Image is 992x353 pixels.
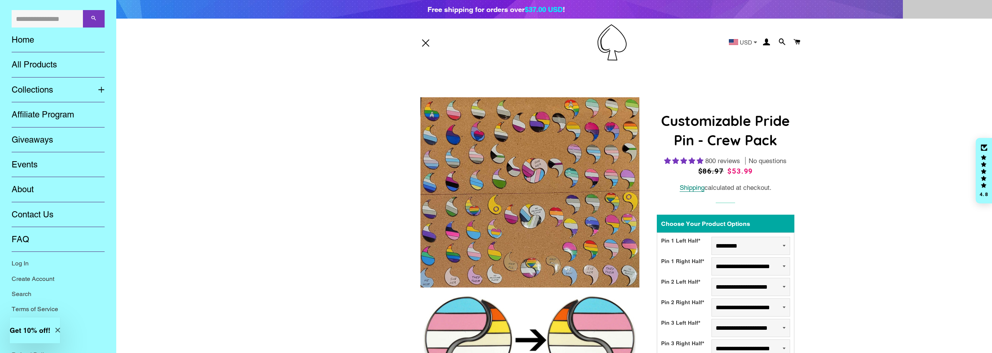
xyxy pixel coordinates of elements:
a: Home [6,28,110,52]
h1: Customizable Pride Pin - Crew Pack [657,111,794,150]
div: Pin 3 Left Half [661,319,711,337]
a: Privacy Policy [6,317,110,332]
a: Contact Us [6,202,110,227]
div: Click to open Judge.me floating reviews tab [976,138,992,204]
select: Pin 3 Left Half [711,319,790,337]
a: Giveaways [6,127,110,152]
div: Pin 1 Left Half [661,237,711,255]
a: Collections [6,77,92,102]
span: $86.97 [698,166,726,177]
a: Create Account [6,271,110,286]
span: USD [740,40,752,45]
a: About [6,177,110,202]
div: Free shipping for orders over ! [427,4,565,15]
div: 4.8 [979,192,989,197]
a: Shipping Policy [6,332,110,347]
input: Search our store [12,10,83,28]
a: Affiliate Program [6,102,110,127]
a: Terms of Service [6,301,110,317]
a: Search [6,286,110,301]
span: $37.00 USD [525,5,563,14]
select: Pin 1 Left Half [711,237,790,255]
img: Pin-Ace [598,24,627,60]
span: No questions [749,157,787,166]
a: Events [6,152,110,177]
span: 800 reviews [705,157,740,165]
a: Shipping [680,184,704,192]
select: Pin 2 Left Half [711,278,790,296]
div: Pin 2 Right Half [661,298,711,317]
span: $53.99 [727,167,753,175]
div: Pin 2 Left Half [661,278,711,296]
div: Choose Your Product Options [657,215,794,232]
a: Log In [6,256,110,271]
select: Pin 2 Right Half [711,298,790,317]
select: Pin 1 Right Half [711,257,790,276]
span: 4.83 stars [664,157,705,165]
div: calculated at checkout. [657,183,794,193]
div: Pin 1 Right Half [661,257,711,276]
a: FAQ [6,227,110,252]
img: Customizable Pride Pin - Crew Pack [420,97,639,288]
a: All Products [6,52,110,77]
